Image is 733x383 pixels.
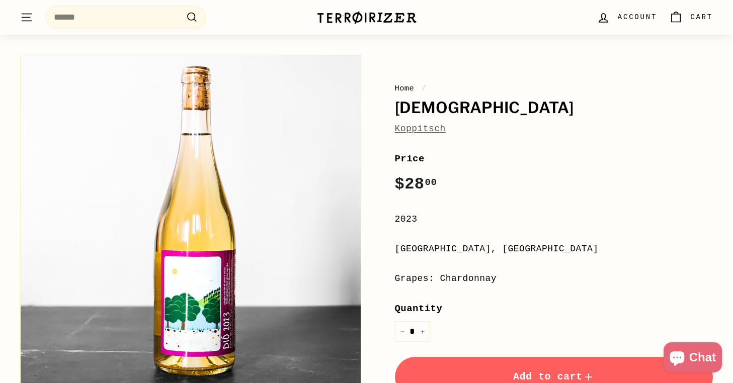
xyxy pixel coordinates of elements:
[395,242,713,256] div: [GEOGRAPHIC_DATA], [GEOGRAPHIC_DATA]
[661,342,725,375] inbox-online-store-chat: Shopify online store chat
[395,84,415,93] a: Home
[395,175,437,194] span: $28
[415,321,430,342] button: Increase item quantity by one
[395,124,446,134] a: Koppitsch
[690,12,713,23] span: Cart
[395,212,713,227] div: 2023
[419,84,429,93] span: /
[395,82,713,94] nav: breadcrumbs
[513,371,595,382] span: Add to cart
[395,321,430,342] input: quantity
[425,177,437,188] sup: 00
[663,3,719,32] a: Cart
[395,151,713,166] label: Price
[395,100,713,117] h1: [DEMOGRAPHIC_DATA]
[395,321,410,342] button: Reduce item quantity by one
[395,301,713,316] label: Quantity
[395,271,713,286] div: Grapes: Chardonnay
[618,12,657,23] span: Account
[591,3,663,32] a: Account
